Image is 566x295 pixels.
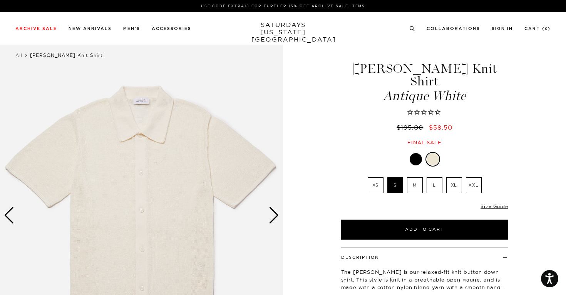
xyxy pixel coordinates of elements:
a: New Arrivals [69,27,112,31]
label: S [387,177,403,193]
a: SATURDAYS[US_STATE][GEOGRAPHIC_DATA] [251,21,315,43]
a: Sign In [492,27,513,31]
p: Use Code EXTRA15 for Further 15% Off Archive Sale Items [18,3,548,9]
div: Final sale [340,139,509,146]
a: Archive Sale [15,27,57,31]
button: Description [341,255,379,260]
a: Collaborations [427,27,480,31]
label: XS [368,177,383,193]
small: 0 [545,27,548,31]
a: All [15,52,22,58]
div: Next slide [269,207,279,224]
a: Accessories [152,27,191,31]
label: XL [446,177,462,193]
a: Size Guide [481,203,508,209]
del: $195.00 [397,123,426,131]
label: M [407,177,423,193]
span: Antique White [340,90,509,102]
span: Rated 0.0 out of 5 stars 0 reviews [340,108,509,117]
span: $58.50 [429,123,452,131]
span: [PERSON_NAME] Knit Shirt [30,52,103,58]
a: Men's [123,27,140,31]
a: Cart (0) [524,27,551,31]
label: XXL [466,177,482,193]
label: L [427,177,442,193]
div: Previous slide [4,207,14,224]
button: Add to Cart [341,220,508,240]
h1: [PERSON_NAME] Knit Shirt [340,62,509,102]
